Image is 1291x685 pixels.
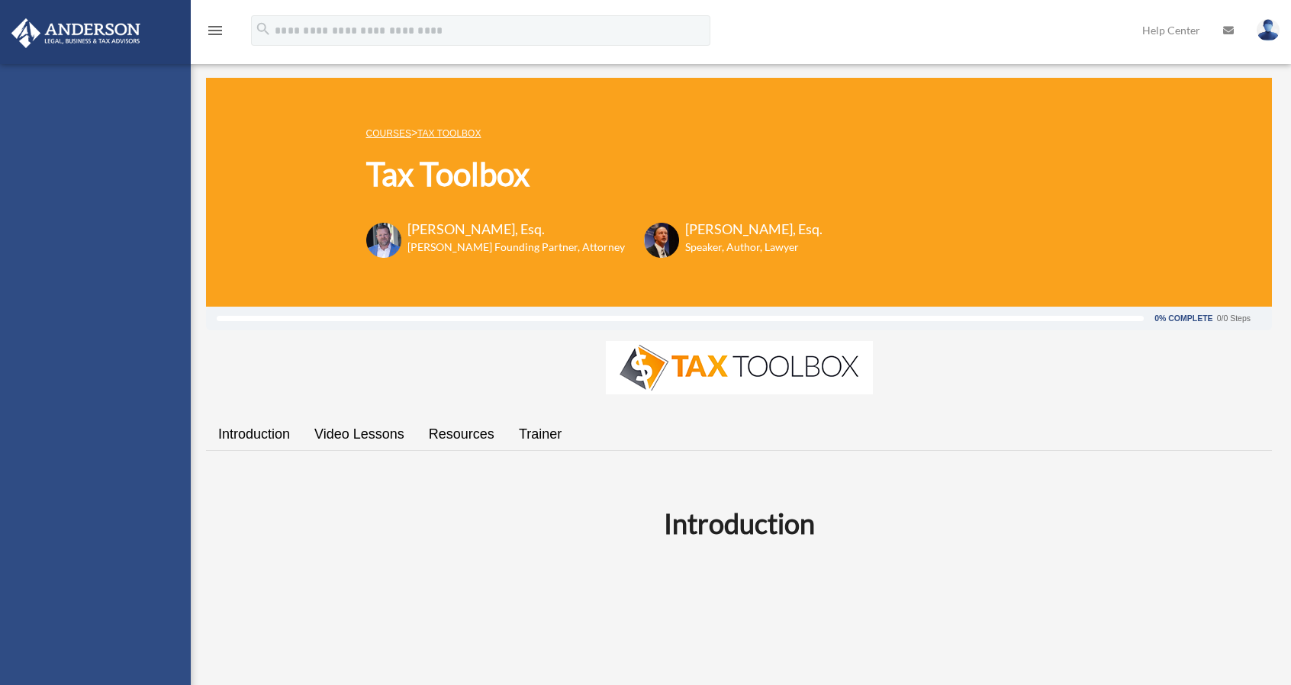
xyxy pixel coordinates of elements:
[685,240,803,255] h6: Speaker, Author, Lawyer
[255,21,272,37] i: search
[417,413,507,456] a: Resources
[407,240,625,255] h6: [PERSON_NAME] Founding Partner, Attorney
[206,21,224,40] i: menu
[215,504,1263,542] h2: Introduction
[1217,314,1251,323] div: 0/0 Steps
[206,27,224,40] a: menu
[685,220,823,239] h3: [PERSON_NAME], Esq.
[206,413,302,456] a: Introduction
[366,223,401,258] img: Toby-circle-head.png
[366,128,411,139] a: COURSES
[7,18,145,48] img: Anderson Advisors Platinum Portal
[407,220,625,239] h3: [PERSON_NAME], Esq.
[366,124,823,143] p: >
[507,413,574,456] a: Trainer
[366,152,823,197] h1: Tax Toolbox
[1154,314,1212,323] div: 0% Complete
[417,128,481,139] a: Tax Toolbox
[1257,19,1280,41] img: User Pic
[644,223,679,258] img: Scott-Estill-Headshot.png
[302,413,417,456] a: Video Lessons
